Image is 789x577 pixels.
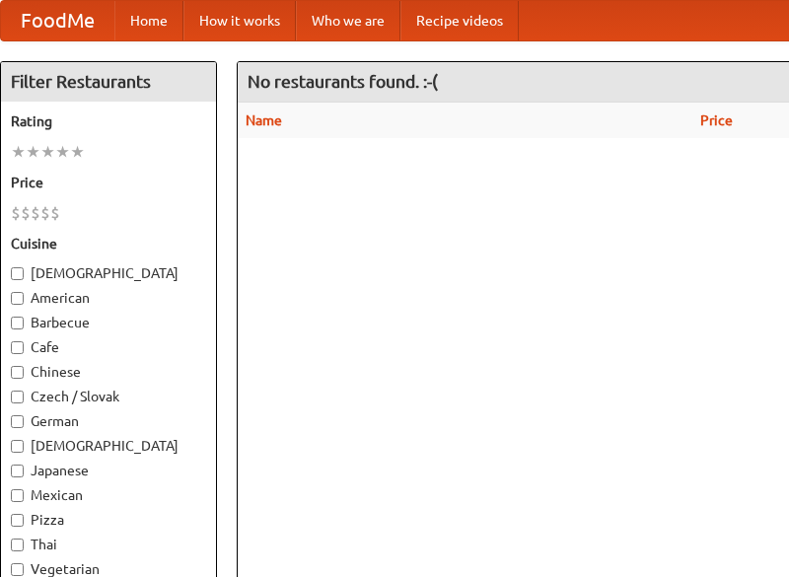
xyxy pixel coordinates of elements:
input: [DEMOGRAPHIC_DATA] [11,267,24,280]
input: Czech / Slovak [11,391,24,403]
input: Barbecue [11,317,24,329]
input: Mexican [11,489,24,502]
li: $ [40,202,50,224]
label: [DEMOGRAPHIC_DATA] [11,436,206,456]
label: Thai [11,535,206,554]
li: $ [31,202,40,224]
label: German [11,411,206,431]
a: Recipe videos [400,1,519,40]
input: American [11,292,24,305]
input: Japanese [11,465,24,477]
li: $ [11,202,21,224]
label: Chinese [11,362,206,382]
h5: Cuisine [11,234,206,253]
input: [DEMOGRAPHIC_DATA] [11,440,24,453]
li: ★ [26,141,40,163]
input: German [11,415,24,428]
input: Vegetarian [11,563,24,576]
li: ★ [11,141,26,163]
ng-pluralize: No restaurants found. :-( [248,72,438,91]
label: Japanese [11,461,206,480]
li: ★ [55,141,70,163]
li: $ [50,202,60,224]
label: [DEMOGRAPHIC_DATA] [11,263,206,283]
a: Name [246,112,282,128]
label: Cafe [11,337,206,357]
li: ★ [70,141,85,163]
a: FoodMe [1,1,114,40]
label: Mexican [11,485,206,505]
input: Thai [11,539,24,551]
a: Who we are [296,1,400,40]
a: Price [700,112,733,128]
label: Czech / Slovak [11,387,206,406]
li: ★ [40,141,55,163]
h5: Rating [11,111,206,131]
li: $ [21,202,31,224]
input: Chinese [11,366,24,379]
h4: Filter Restaurants [1,62,216,102]
label: Pizza [11,510,206,530]
h5: Price [11,173,206,192]
a: How it works [183,1,296,40]
a: Home [114,1,183,40]
label: Barbecue [11,313,206,332]
label: American [11,288,206,308]
input: Cafe [11,341,24,354]
input: Pizza [11,514,24,527]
